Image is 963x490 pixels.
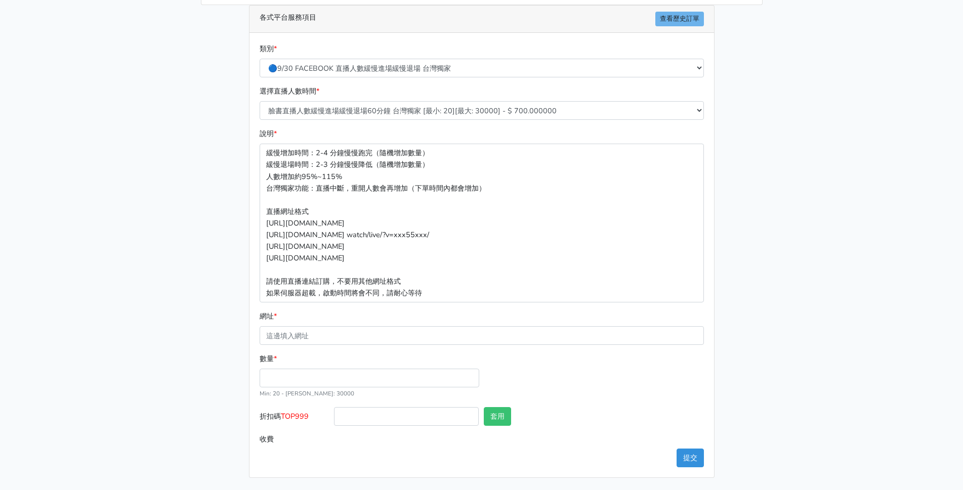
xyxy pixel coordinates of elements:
label: 數量 [260,353,277,365]
label: 網址 [260,310,277,322]
small: Min: 20 - [PERSON_NAME]: 30000 [260,389,354,397]
a: 查看歷史訂單 [655,12,704,26]
label: 收費 [257,430,332,449]
input: 這邊填入網址 [260,326,704,345]
label: 選擇直播人數時間 [260,85,319,97]
div: 各式平台服務項目 [249,6,714,33]
button: 套用 [484,407,511,426]
p: 緩慢增加時間：2-4 分鐘慢慢跑完（隨機增加數量） 緩慢退場時間：2-3 分鐘慢慢降低（隨機增加數量） 人數增加約95%~115% 台灣獨家功能：直播中斷，重開人數會再增加（下單時間內都會增加）... [260,144,704,302]
label: 折扣碼 [257,407,332,430]
label: 說明 [260,128,277,140]
button: 提交 [677,449,704,467]
label: 類別 [260,43,277,55]
span: TOP999 [281,411,309,421]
